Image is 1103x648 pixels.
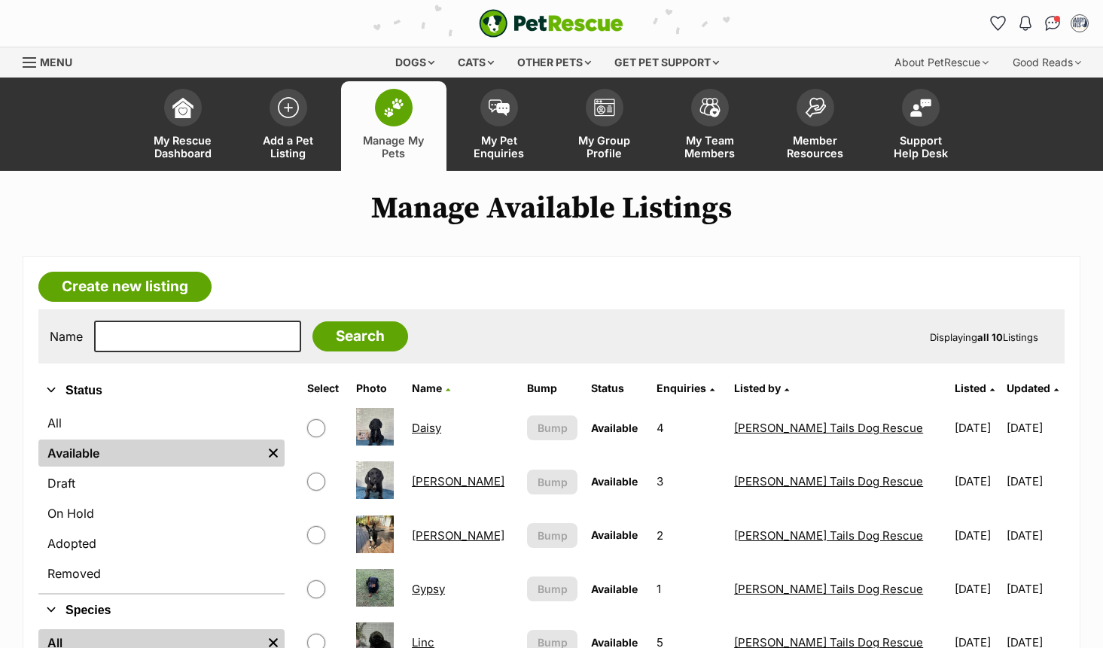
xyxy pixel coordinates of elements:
a: My Group Profile [552,81,657,171]
a: All [38,409,285,437]
span: Updated [1007,382,1050,394]
a: Member Resources [763,81,868,171]
span: My Rescue Dashboard [149,134,217,160]
td: [DATE] [949,455,1005,507]
td: [DATE] [1007,455,1063,507]
span: My Group Profile [571,134,638,160]
button: My account [1068,11,1092,35]
button: Notifications [1013,11,1037,35]
div: Cats [447,47,504,78]
div: About PetRescue [884,47,999,78]
img: member-resources-icon-8e73f808a243e03378d46382f2149f9095a855e16c252ad45f914b54edf8863c.svg [805,97,826,117]
a: Gypsy [412,582,445,596]
td: 1 [651,563,727,615]
a: Support Help Desk [868,81,974,171]
img: group-profile-icon-3fa3cf56718a62981997c0bc7e787c4b2cf8bcc04b72c1350f741eb67cf2f40e.svg [594,99,615,117]
button: Status [38,381,285,400]
th: Bump [521,376,583,400]
td: [DATE] [1007,510,1063,561]
img: dashboard-icon-eb2f2d2d3e046f16d808141f083e7271f6b2e854fb5c12c21221c1fb7104beca.svg [172,97,193,118]
th: Status [585,376,649,400]
a: Listed by [734,382,789,394]
td: [DATE] [949,402,1005,454]
span: Listed [955,382,986,394]
span: Support Help Desk [887,134,955,160]
td: 2 [651,510,727,561]
span: Available [591,528,638,541]
a: Manage My Pets [341,81,446,171]
img: chat-41dd97257d64d25036548639549fe6c8038ab92f7586957e7f3b1b290dea8141.svg [1045,16,1061,31]
img: pet-enquiries-icon-7e3ad2cf08bfb03b45e93fb7055b45f3efa6380592205ae92323e6603595dc1f.svg [489,99,510,116]
button: Bump [527,415,577,440]
a: [PERSON_NAME] Tails Dog Rescue [734,421,923,435]
button: Bump [527,523,577,548]
div: Status [38,406,285,593]
div: Get pet support [604,47,730,78]
a: My Rescue Dashboard [130,81,236,171]
a: Add a Pet Listing [236,81,341,171]
a: On Hold [38,500,285,527]
a: [PERSON_NAME] Tails Dog Rescue [734,582,923,596]
td: 4 [651,402,727,454]
button: Bump [527,577,577,601]
a: My Pet Enquiries [446,81,552,171]
span: My Team Members [676,134,744,160]
a: [PERSON_NAME] [412,528,504,543]
img: manage-my-pets-icon-02211641906a0b7f246fdf0571729dbe1e7629f14944591b6c1af311fb30b64b.svg [383,98,404,117]
span: Bump [538,528,568,543]
a: [PERSON_NAME] Tails Dog Rescue [734,528,923,543]
img: add-pet-listing-icon-0afa8454b4691262ce3f59096e99ab1cd57d4a30225e0717b998d2c9b9846f56.svg [278,97,299,118]
a: Menu [23,47,83,75]
td: [DATE] [949,563,1005,615]
span: Bump [538,474,568,490]
span: Listed by [734,382,781,394]
div: Good Reads [1002,47,1092,78]
td: [DATE] [1007,563,1063,615]
a: Enquiries [657,382,715,394]
ul: Account quick links [986,11,1092,35]
img: team-members-icon-5396bd8760b3fe7c0b43da4ab00e1e3bb1a5d9ba89233759b79545d2d3fc5d0d.svg [699,98,721,117]
span: Bump [538,581,568,597]
td: 3 [651,455,727,507]
span: Bump [538,420,568,436]
a: Available [38,440,262,467]
img: help-desk-icon-fdf02630f3aa405de69fd3d07c3f3aa587a6932b1a1747fa1d2bba05be0121f9.svg [910,99,931,117]
span: Member Resources [782,134,849,160]
img: Ruth Christodoulou profile pic [1072,16,1087,31]
span: Available [591,421,638,434]
a: Draft [38,470,285,497]
span: Available [591,583,638,595]
a: My Team Members [657,81,763,171]
a: Conversations [1041,11,1065,35]
button: Bump [527,470,577,494]
a: Name [412,382,450,394]
a: [PERSON_NAME] [412,474,504,488]
span: Menu [40,56,72,68]
a: Removed [38,560,285,587]
a: Updated [1007,382,1059,394]
a: [PERSON_NAME] Tails Dog Rescue [734,474,923,488]
img: logo-e224e6f780fb5917bec1dbf3a21bbac754714ae5b6737aabdf751b685950b380.svg [479,9,623,38]
a: Create new listing [38,272,212,302]
span: translation missing: en.admin.listings.index.attributes.enquiries [657,382,706,394]
div: Dogs [385,47,445,78]
td: [DATE] [949,510,1005,561]
a: Daisy [412,421,441,435]
span: Manage My Pets [360,134,428,160]
a: Adopted [38,530,285,557]
strong: all 10 [977,331,1003,343]
input: Search [312,321,408,351]
button: Species [38,601,285,620]
span: Add a Pet Listing [254,134,322,160]
a: Remove filter [262,440,285,467]
a: Listed [955,382,995,394]
span: Available [591,475,638,488]
img: notifications-46538b983faf8c2785f20acdc204bb7945ddae34d4c08c2a6579f10ce5e182be.svg [1019,16,1031,31]
span: Displaying Listings [930,331,1038,343]
span: My Pet Enquiries [465,134,533,160]
a: PetRescue [479,9,623,38]
th: Select [301,376,349,400]
label: Name [50,330,83,343]
a: Favourites [986,11,1010,35]
span: Name [412,382,442,394]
